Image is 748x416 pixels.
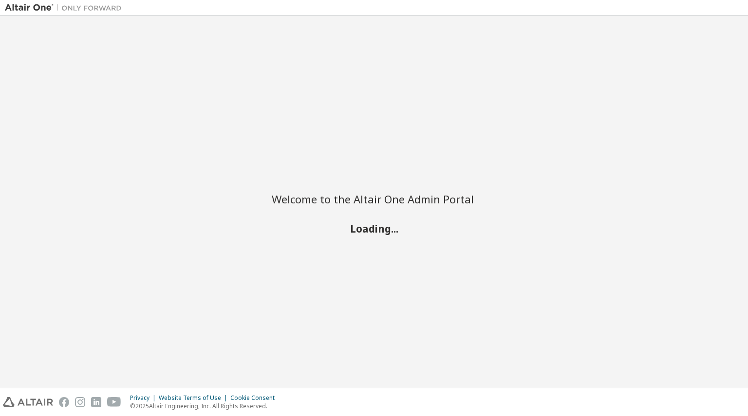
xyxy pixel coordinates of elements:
[75,397,85,407] img: instagram.svg
[107,397,121,407] img: youtube.svg
[130,394,159,402] div: Privacy
[5,3,127,13] img: Altair One
[130,402,280,410] p: © 2025 Altair Engineering, Inc. All Rights Reserved.
[272,192,476,206] h2: Welcome to the Altair One Admin Portal
[272,222,476,235] h2: Loading...
[59,397,69,407] img: facebook.svg
[159,394,230,402] div: Website Terms of Use
[91,397,101,407] img: linkedin.svg
[230,394,280,402] div: Cookie Consent
[3,397,53,407] img: altair_logo.svg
